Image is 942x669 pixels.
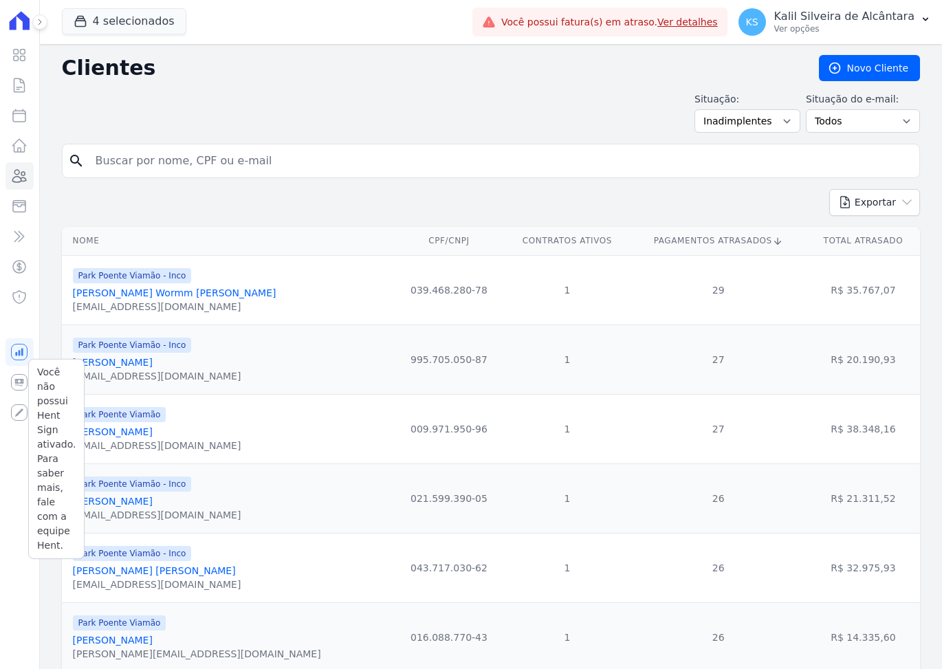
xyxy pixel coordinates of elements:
[631,255,807,325] td: 29
[631,394,807,463] td: 27
[73,369,241,383] div: [EMAIL_ADDRESS][DOMAIN_NAME]
[73,300,276,314] div: [EMAIL_ADDRESS][DOMAIN_NAME]
[504,533,631,602] td: 1
[73,287,276,298] a: [PERSON_NAME] Wormm [PERSON_NAME]
[807,463,920,533] td: R$ 21.311,52
[62,227,394,255] th: Nome
[504,255,631,325] td: 1
[73,407,166,422] span: Park Poente Viamão
[727,3,942,41] button: KS Kalil Silveira de Alcântara Ver opções
[73,338,192,353] span: Park Poente Viamão - Inco
[819,55,920,81] a: Novo Cliente
[631,533,807,602] td: 26
[73,439,241,452] div: [EMAIL_ADDRESS][DOMAIN_NAME]
[504,463,631,533] td: 1
[62,8,186,34] button: 4 selecionados
[694,92,800,107] label: Situação:
[73,476,192,492] span: Park Poente Viamão - Inco
[774,10,914,23] p: Kalil Silveira de Alcântara
[504,227,631,255] th: Contratos Ativos
[73,635,153,646] a: [PERSON_NAME]
[394,533,505,602] td: 043.717.030-62
[73,426,153,437] a: [PERSON_NAME]
[73,578,241,591] div: [EMAIL_ADDRESS][DOMAIN_NAME]
[746,17,758,27] span: KS
[394,255,505,325] td: 039.468.280-78
[807,533,920,602] td: R$ 32.975,93
[504,325,631,394] td: 1
[807,227,920,255] th: Total Atrasado
[87,147,914,175] input: Buscar por nome, CPF ou e-mail
[501,15,718,30] span: Você possui fatura(s) em atraso.
[829,189,920,216] button: Exportar
[806,92,920,107] label: Situação do e-mail:
[73,268,192,283] span: Park Poente Viamão - Inco
[73,565,236,576] a: [PERSON_NAME] [PERSON_NAME]
[807,394,920,463] td: R$ 38.348,16
[73,647,321,661] div: [PERSON_NAME][EMAIL_ADDRESS][DOMAIN_NAME]
[657,17,718,28] a: Ver detalhes
[73,508,241,522] div: [EMAIL_ADDRESS][DOMAIN_NAME]
[394,227,505,255] th: CPF/CNPJ
[807,255,920,325] td: R$ 35.767,07
[73,546,192,561] span: Park Poente Viamão - Inco
[807,325,920,394] td: R$ 20.190,93
[631,227,807,255] th: Pagamentos Atrasados
[631,463,807,533] td: 26
[62,56,797,80] h2: Clientes
[73,496,153,507] a: [PERSON_NAME]
[394,325,505,394] td: 995.705.050-87
[68,153,85,169] i: search
[504,394,631,463] td: 1
[394,394,505,463] td: 009.971.950-96
[37,365,76,553] p: Você não possui Hent Sign ativado. Para saber mais, fale com a equipe Hent.
[631,325,807,394] td: 27
[394,463,505,533] td: 021.599.390-05
[774,23,914,34] p: Ver opções
[73,615,166,630] span: Park Poente Viamão
[73,357,153,368] a: [PERSON_NAME]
